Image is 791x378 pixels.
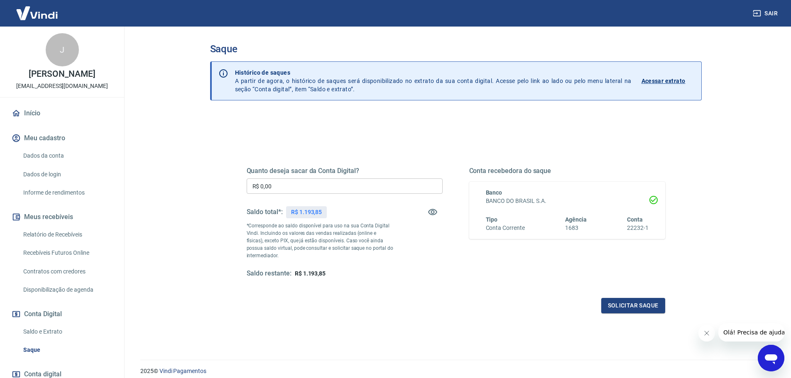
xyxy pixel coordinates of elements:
h5: Saldo total*: [247,208,283,216]
span: Olá! Precisa de ajuda? [5,6,70,12]
h6: Conta Corrente [486,224,525,232]
p: *Corresponde ao saldo disponível para uso na sua Conta Digital Vindi. Incluindo os valores das ve... [247,222,394,259]
a: Dados da conta [20,147,114,164]
span: R$ 1.193,85 [295,270,326,277]
p: A partir de agora, o histórico de saques será disponibilizado no extrato da sua conta digital. Ac... [235,68,632,93]
a: Contratos com credores [20,263,114,280]
a: Saque [20,341,114,358]
a: Acessar extrato [642,68,695,93]
p: [EMAIL_ADDRESS][DOMAIN_NAME] [16,82,108,90]
h5: Saldo restante: [247,269,291,278]
h6: BANCO DO BRASIL S.A. [486,197,649,205]
iframe: Fechar mensagem [698,325,715,341]
a: Início [10,104,114,122]
span: Conta [627,216,643,223]
a: Recebíveis Futuros Online [20,244,114,261]
iframe: Mensagem da empresa [718,323,784,341]
a: Disponibilização de agenda [20,281,114,298]
button: Conta Digital [10,305,114,323]
img: Vindi [10,0,64,26]
h6: 1683 [565,224,587,232]
button: Solicitar saque [601,298,665,313]
a: Informe de rendimentos [20,184,114,201]
h5: Conta recebedora do saque [469,167,665,175]
h5: Quanto deseja sacar da Conta Digital? [247,167,443,175]
span: Tipo [486,216,498,223]
h3: Saque [210,43,702,55]
div: J [46,33,79,66]
p: 2025 © [140,367,771,376]
a: Vindi Pagamentos [159,368,206,374]
a: Saldo e Extrato [20,323,114,340]
button: Meu cadastro [10,129,114,147]
p: Histórico de saques [235,68,632,77]
button: Meus recebíveis [10,208,114,226]
p: R$ 1.193,85 [291,208,322,217]
button: Sair [751,6,781,21]
span: Banco [486,189,502,196]
span: Agência [565,216,587,223]
a: Relatório de Recebíveis [20,226,114,243]
p: [PERSON_NAME] [29,70,95,78]
h6: 22232-1 [627,224,649,232]
iframe: Botão para abrir a janela de mensagens [758,345,784,371]
a: Dados de login [20,166,114,183]
p: Acessar extrato [642,77,686,85]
